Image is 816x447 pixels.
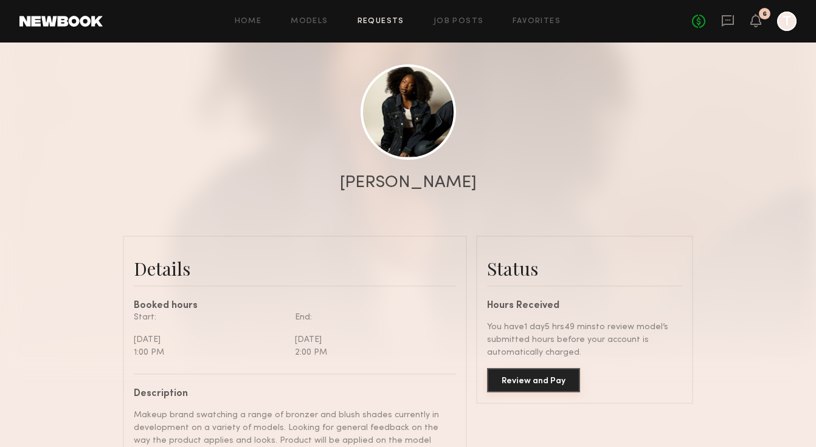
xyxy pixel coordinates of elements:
[513,18,561,26] a: Favorites
[487,301,682,311] div: Hours Received
[487,368,580,392] button: Review and Pay
[358,18,404,26] a: Requests
[295,311,447,324] div: End:
[777,12,797,31] a: T
[291,18,328,26] a: Models
[434,18,484,26] a: Job Posts
[134,301,456,311] div: Booked hours
[762,11,767,18] div: 6
[134,333,286,346] div: [DATE]
[295,333,447,346] div: [DATE]
[487,256,682,281] div: Status
[235,18,262,26] a: Home
[295,346,447,359] div: 2:00 PM
[134,389,447,399] div: Description
[487,321,682,359] div: You have 1 day 5 hrs 49 mins to review model’s submitted hours before your account is automatical...
[134,256,456,281] div: Details
[340,174,477,191] div: [PERSON_NAME]
[134,311,286,324] div: Start:
[134,346,286,359] div: 1:00 PM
